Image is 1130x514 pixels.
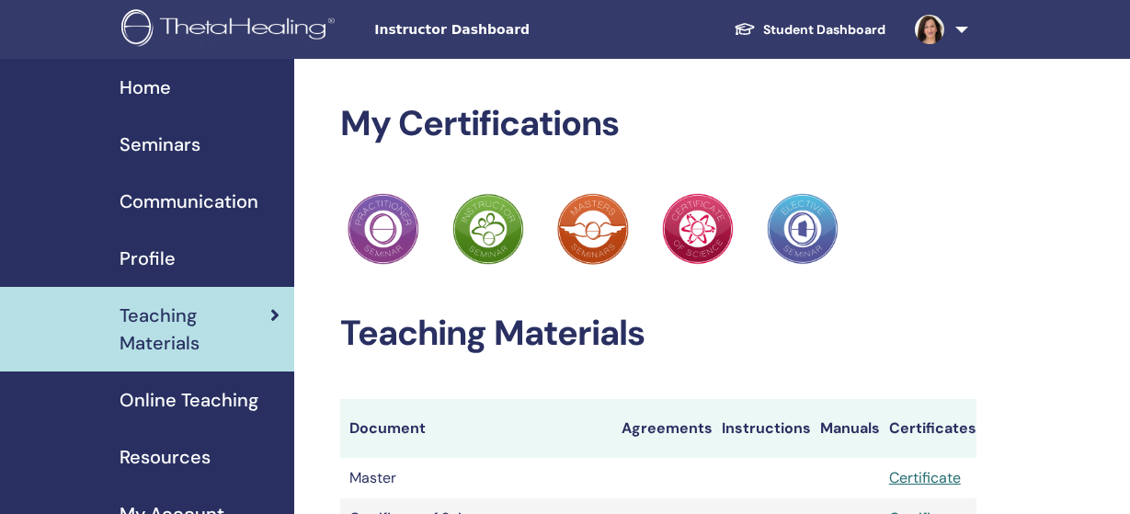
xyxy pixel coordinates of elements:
[120,386,258,414] span: Online Teaching
[719,13,900,47] a: Student Dashboard
[880,399,976,458] th: Certificates
[340,313,976,355] h2: Teaching Materials
[120,443,211,471] span: Resources
[340,103,976,145] h2: My Certifications
[120,74,171,101] span: Home
[120,245,176,272] span: Profile
[889,468,961,487] a: Certificate
[121,9,341,51] img: logo.png
[348,193,419,265] img: Practitioner
[120,131,200,158] span: Seminars
[811,399,880,458] th: Manuals
[452,193,524,265] img: Practitioner
[120,302,270,357] span: Teaching Materials
[662,193,734,265] img: Practitioner
[915,15,944,44] img: default.jpg
[713,399,811,458] th: Instructions
[120,188,258,215] span: Communication
[340,399,612,458] th: Document
[557,193,629,265] img: Practitioner
[734,21,756,37] img: graduation-cap-white.svg
[612,399,713,458] th: Agreements
[767,193,839,265] img: Practitioner
[340,458,612,498] td: Master
[374,20,650,40] span: Instructor Dashboard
